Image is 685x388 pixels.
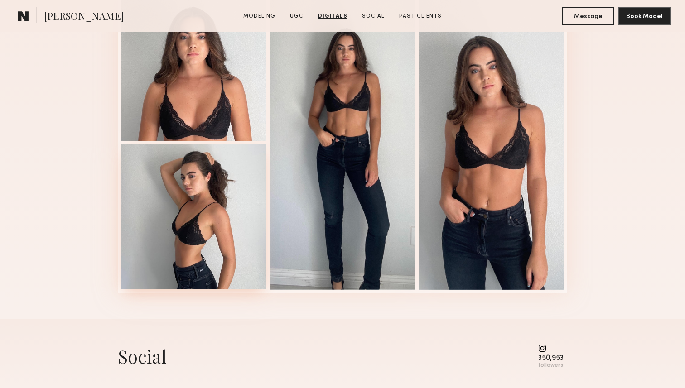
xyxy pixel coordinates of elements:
[618,12,671,19] a: Book Model
[618,7,671,25] button: Book Model
[358,12,388,20] a: Social
[396,12,445,20] a: Past Clients
[118,344,167,368] div: Social
[44,9,124,25] span: [PERSON_NAME]
[538,362,564,369] div: followers
[286,12,307,20] a: UGC
[562,7,614,25] button: Message
[240,12,279,20] a: Modeling
[538,355,564,362] div: 350,953
[314,12,351,20] a: Digitals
